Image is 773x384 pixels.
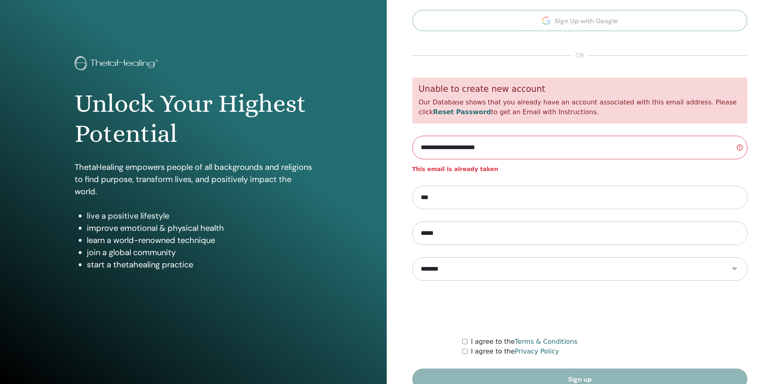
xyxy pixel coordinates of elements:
[412,166,498,172] strong: This email is already taken
[412,78,748,124] div: Our Database shows that you already have an account associated with this email address. Please cl...
[87,246,312,258] li: join a global community
[87,210,312,222] li: live a positive lifestyle
[515,347,559,355] a: Privacy Policy
[75,161,312,197] p: ThetaHealing empowers people of all backgrounds and religions to find purpose, transform lives, a...
[433,108,491,116] a: Reset Password
[87,258,312,271] li: start a thetahealing practice
[87,234,312,246] li: learn a world-renowned technique
[87,222,312,234] li: improve emotional & physical health
[471,337,577,347] label: I agree to the
[419,84,741,94] h5: Unable to create new account
[518,293,642,325] iframe: reCAPTCHA
[571,51,588,61] span: or
[75,89,312,149] h1: Unlock Your Highest Potential
[471,347,559,356] label: I agree to the
[515,338,577,345] a: Terms & Conditions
